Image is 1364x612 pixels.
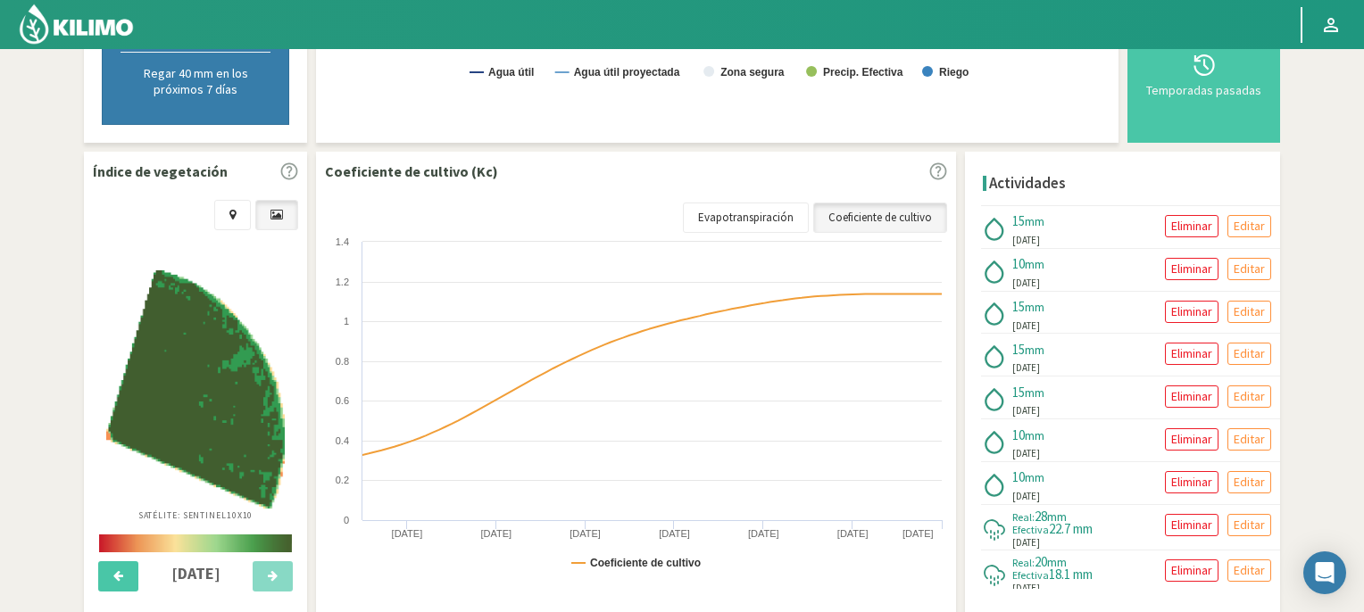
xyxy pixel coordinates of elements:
[1171,515,1212,535] p: Eliminar
[813,203,947,233] a: Coeficiente de cultivo
[902,528,934,539] text: [DATE]
[1303,551,1346,594] div: Open Intercom Messenger
[1012,556,1035,569] span: Real:
[1012,360,1040,376] span: [DATE]
[1025,427,1044,443] span: mm
[325,161,498,182] p: Coeficiente de cultivo (Kc)
[1171,302,1212,322] p: Eliminar
[1025,342,1044,358] span: mm
[138,509,254,522] p: Satélite: Sentinel
[1171,216,1212,236] p: Eliminar
[1234,302,1265,322] p: Editar
[1025,256,1044,272] span: mm
[1234,343,1265,364] p: Editar
[1012,276,1040,291] span: [DATE]
[683,203,809,233] a: Evapotranspiración
[1234,386,1265,407] p: Editar
[1012,255,1025,272] span: 10
[1227,343,1271,365] button: Editar
[1165,559,1218,582] button: Eliminar
[1012,523,1049,536] span: Efectiva
[1136,13,1271,134] button: Temporadas pasadas
[93,161,228,182] p: Índice de vegetación
[823,66,903,79] text: Precip. Efectiva
[1025,385,1044,401] span: mm
[1012,581,1040,596] span: [DATE]
[1012,233,1040,248] span: [DATE]
[1234,429,1265,450] p: Editar
[1165,385,1218,408] button: Eliminar
[18,3,135,45] img: Kilimo
[1227,428,1271,451] button: Editar
[1234,560,1265,581] p: Editar
[1035,553,1047,570] span: 20
[1171,259,1212,279] p: Eliminar
[1025,213,1044,229] span: mm
[227,509,254,521] span: 10X10
[1012,468,1025,485] span: 10
[1165,471,1218,493] button: Eliminar
[720,66,785,79] text: Zona segura
[1012,298,1025,315] span: 15
[1012,403,1040,418] span: [DATE]
[1012,341,1025,358] span: 15
[1234,472,1265,492] p: Editar
[99,534,292,552] img: scale
[1012,384,1025,401] span: 15
[748,528,779,539] text: [DATE]
[570,528,601,539] text: [DATE]
[1025,469,1044,485] span: mm
[1165,428,1218,451] button: Eliminar
[1234,515,1265,535] p: Editar
[1165,301,1218,323] button: Eliminar
[344,316,349,327] text: 1
[336,475,349,485] text: 0.2
[336,435,349,446] text: 0.4
[1227,215,1271,237] button: Editar
[1142,84,1266,96] div: Temporadas pasadas
[590,557,701,569] text: Coeficiente de cultivo
[1165,215,1218,237] button: Eliminar
[106,270,285,509] img: aba62edc-c499-4d1d-922a-7b2e0550213c_-_sentinel_-_2025-09-03.png
[1227,559,1271,582] button: Editar
[1227,514,1271,536] button: Editar
[1047,509,1067,525] span: mm
[480,528,511,539] text: [DATE]
[1171,472,1212,492] p: Eliminar
[1227,385,1271,408] button: Editar
[1012,212,1025,229] span: 15
[1012,535,1040,550] span: [DATE]
[1165,258,1218,280] button: Eliminar
[1012,489,1040,504] span: [DATE]
[1035,508,1047,525] span: 28
[1171,560,1212,581] p: Eliminar
[336,236,349,247] text: 1.4
[1171,429,1212,450] p: Eliminar
[1049,566,1093,583] span: 18.1 mm
[344,515,349,525] text: 0
[336,395,349,406] text: 0.6
[1012,568,1049,582] span: Efectiva
[574,66,680,79] text: Agua útil proyectada
[1025,299,1044,315] span: mm
[392,528,423,539] text: [DATE]
[1171,343,1212,364] p: Eliminar
[149,565,243,583] h4: [DATE]
[336,277,349,287] text: 1.2
[1227,471,1271,493] button: Editar
[1227,258,1271,280] button: Editar
[1012,318,1040,334] span: [DATE]
[1049,520,1093,537] span: 22.7 mm
[1165,343,1218,365] button: Eliminar
[989,175,1066,192] h4: Actividades
[121,65,270,97] p: Regar 40 mm en los próximos 7 días
[1227,301,1271,323] button: Editar
[336,356,349,367] text: 0.8
[1234,259,1265,279] p: Editar
[1012,446,1040,461] span: [DATE]
[837,528,869,539] text: [DATE]
[1012,426,1025,443] span: 10
[939,66,969,79] text: Riego
[659,528,690,539] text: [DATE]
[1047,554,1067,570] span: mm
